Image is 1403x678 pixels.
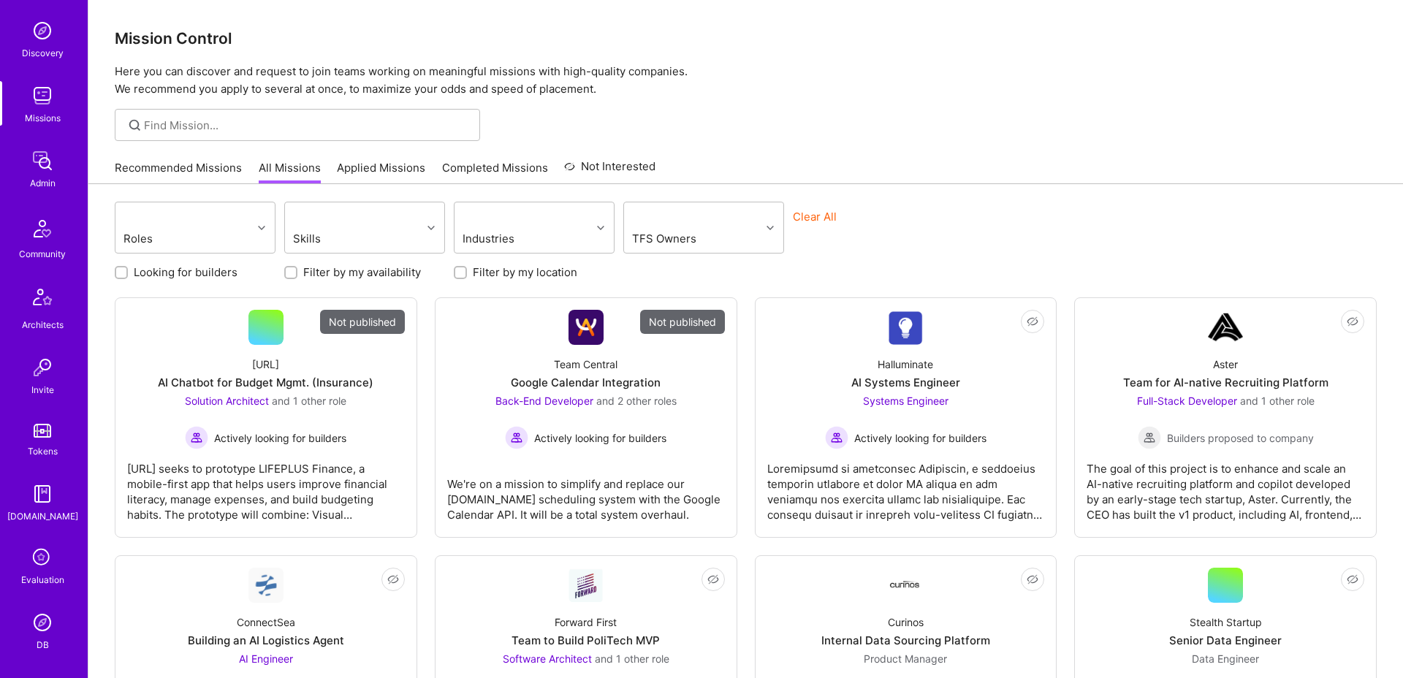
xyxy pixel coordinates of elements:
span: and 1 other role [1240,395,1315,407]
div: The goal of this project is to enhance and scale an AI-native recruiting platform and copilot dev... [1087,449,1364,522]
div: [URL] [252,357,279,372]
img: guide book [28,479,57,508]
img: teamwork [28,81,57,110]
span: Builders proposed to company [1167,430,1314,446]
div: Loremipsumd si ametconsec Adipiscin, e seddoeius temporin utlabore et dolor MA aliqua en adm veni... [767,449,1045,522]
img: admin teamwork [28,146,57,175]
span: and 1 other role [272,395,346,407]
a: Not published[URL]AI Chatbot for Budget Mgmt. (Insurance)Solution Architect and 1 other roleActiv... [127,310,405,525]
span: Systems Engineer [863,395,948,407]
input: Find Mission... [144,118,469,133]
img: Company Logo [248,568,284,603]
img: Actively looking for builders [825,426,848,449]
div: Invite [31,382,54,397]
div: Tokens [28,443,58,459]
div: Team for AI-native Recruiting Platform [1123,375,1328,390]
div: [URL] seeks to prototype LIFEPLUS Finance, a mobile-first app that helps users improve financial ... [127,449,405,522]
div: Community [19,246,66,262]
a: Company LogoAsterTeam for AI-native Recruiting PlatformFull-Stack Developer and 1 other roleBuild... [1087,310,1364,525]
a: Applied Missions [337,160,425,184]
div: Roles [120,228,202,249]
div: Google Calendar Integration [511,375,661,390]
div: Discovery [22,45,64,61]
span: Full-Stack Developer [1137,395,1237,407]
div: Team to Build PoliTech MVP [512,633,660,648]
div: Skills [289,228,371,249]
img: Company Logo [888,311,923,345]
img: Builders proposed to company [1138,426,1161,449]
span: and 2 other roles [596,395,677,407]
i: icon Chevron [597,224,604,232]
label: Filter by my location [473,264,577,280]
img: Company Logo [569,310,604,345]
h3: Mission Control [115,29,1377,47]
i: icon Chevron [258,224,265,232]
div: Admin [30,175,56,191]
span: Data Engineer [1192,652,1259,665]
div: TFS Owners [628,228,729,249]
img: tokens [34,424,51,438]
label: Looking for builders [134,264,237,280]
i: icon EyeClosed [1347,574,1358,585]
span: Solution Architect [185,395,269,407]
img: Actively looking for builders [505,426,528,449]
img: discovery [28,16,57,45]
img: Company Logo [569,568,604,602]
i: icon EyeClosed [1347,316,1358,327]
div: ConnectSea [237,614,295,630]
i: icon EyeClosed [1027,316,1038,327]
div: Not published [640,310,725,334]
button: Clear All [793,209,837,224]
div: Team Central [554,357,617,372]
span: Actively looking for builders [534,430,666,446]
div: We're on a mission to simplify and replace our [DOMAIN_NAME] scheduling system with the Google Ca... [447,465,725,522]
div: Building an AI Logistics Agent [188,633,344,648]
div: Aster [1213,357,1238,372]
div: Senior Data Engineer [1169,633,1282,648]
img: Company Logo [888,581,923,590]
div: Architects [22,317,64,332]
i: icon Chevron [767,224,774,232]
span: Software Architect [503,652,592,665]
a: Not publishedCompany LogoTeam CentralGoogle Calendar IntegrationBack-End Developer and 2 other ro... [447,310,725,525]
span: Actively looking for builders [854,430,986,446]
span: Actively looking for builders [214,430,346,446]
div: Internal Data Sourcing Platform [821,633,990,648]
div: Stealth Startup [1190,614,1262,630]
i: icon EyeClosed [707,574,719,585]
i: icon SelectionTeam [28,544,56,572]
img: Community [25,211,60,246]
a: Recommended Missions [115,160,242,184]
p: Here you can discover and request to join teams working on meaningful missions with high-quality ... [115,63,1377,98]
div: Curinos [888,614,924,630]
i: icon SearchGrey [126,117,143,134]
i: icon EyeClosed [1027,574,1038,585]
a: Completed Missions [442,160,548,184]
div: DB [37,637,49,652]
span: Back-End Developer [495,395,593,407]
img: Invite [28,353,57,382]
span: and 1 other role [595,652,669,665]
div: Missions [25,110,61,126]
label: Filter by my availability [303,264,421,280]
div: [DOMAIN_NAME] [7,508,78,524]
div: Halluminate [878,357,933,372]
img: Actively looking for builders [185,426,208,449]
div: AI Systems Engineer [851,375,960,390]
a: All Missions [259,160,321,184]
img: Architects [25,282,60,317]
img: Admin Search [28,608,57,637]
span: Product Manager [864,652,947,665]
img: Company Logo [1208,310,1243,345]
div: Forward First [555,614,617,630]
i: icon Chevron [427,224,435,232]
div: AI Chatbot for Budget Mgmt. (Insurance) [158,375,373,390]
span: AI Engineer [239,652,293,665]
a: Company LogoHalluminateAI Systems EngineerSystems Engineer Actively looking for buildersActively ... [767,310,1045,525]
div: Not published [320,310,405,334]
div: Evaluation [21,572,64,587]
i: icon EyeClosed [387,574,399,585]
div: Industries [459,228,553,249]
a: Not Interested [564,158,655,184]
